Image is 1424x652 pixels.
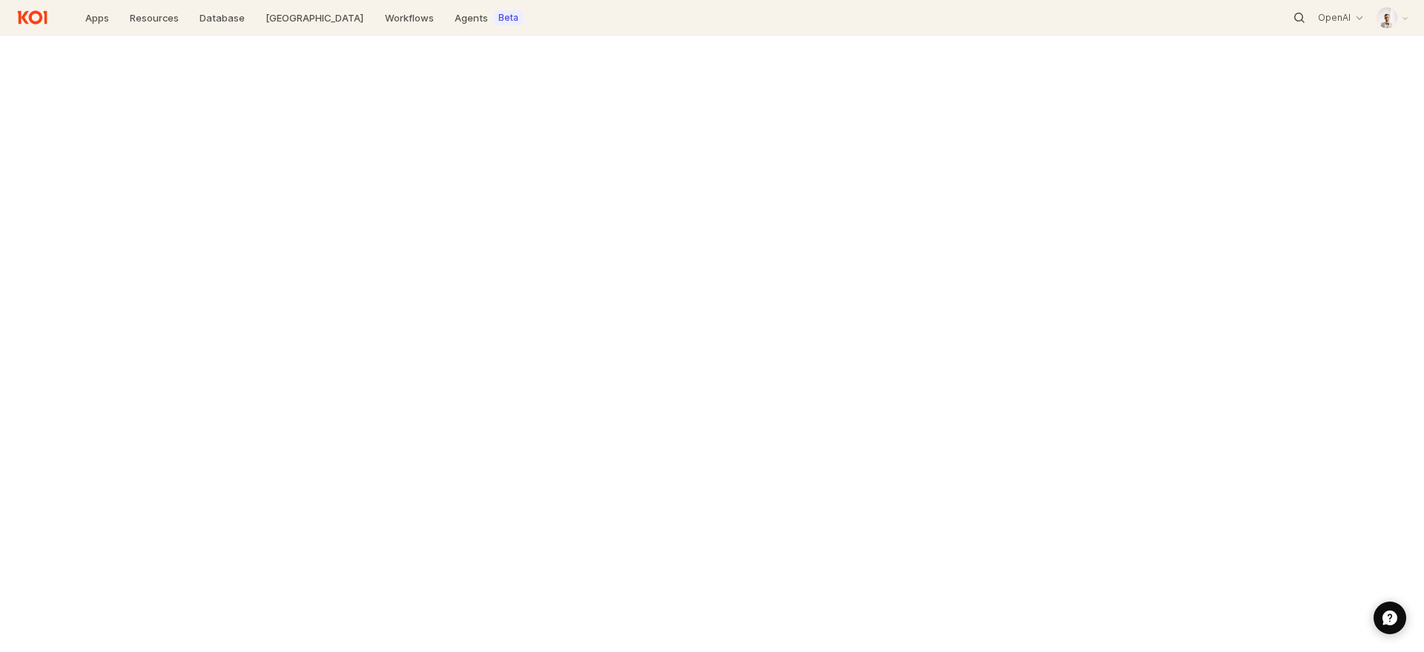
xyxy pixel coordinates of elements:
[121,7,188,28] a: Resources
[76,7,118,28] a: Apps
[1311,9,1371,27] button: OpenAI
[257,7,373,28] a: [GEOGRAPHIC_DATA]
[12,6,53,29] img: Return to home page
[376,7,443,28] a: Workflows
[191,7,254,28] a: Database
[446,7,532,28] a: AgentsBeta
[1318,12,1351,24] p: OpenAI
[498,12,518,24] label: Beta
